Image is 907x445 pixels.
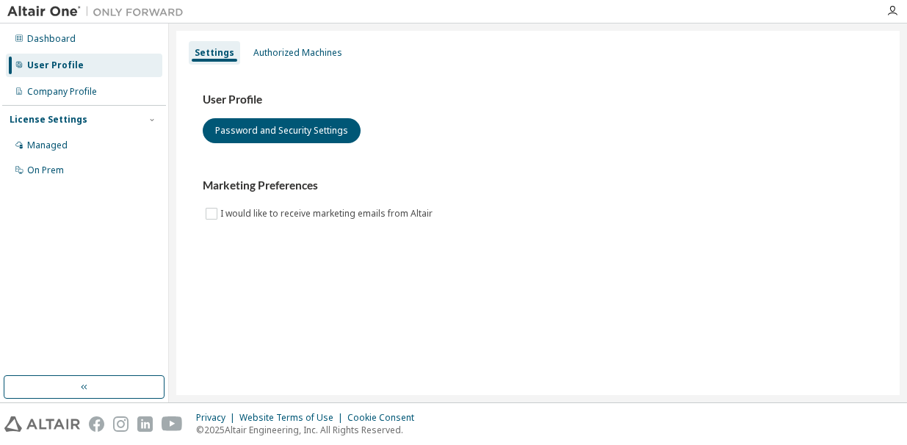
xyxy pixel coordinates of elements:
[113,416,129,432] img: instagram.svg
[27,33,76,45] div: Dashboard
[203,178,873,193] h3: Marketing Preferences
[7,4,191,19] img: Altair One
[4,416,80,432] img: altair_logo.svg
[195,47,234,59] div: Settings
[196,424,423,436] p: © 2025 Altair Engineering, Inc. All Rights Reserved.
[27,86,97,98] div: Company Profile
[27,140,68,151] div: Managed
[239,412,347,424] div: Website Terms of Use
[27,59,84,71] div: User Profile
[203,118,361,143] button: Password and Security Settings
[10,114,87,126] div: License Settings
[196,412,239,424] div: Privacy
[347,412,423,424] div: Cookie Consent
[203,93,873,107] h3: User Profile
[137,416,153,432] img: linkedin.svg
[89,416,104,432] img: facebook.svg
[27,164,64,176] div: On Prem
[220,205,436,222] label: I would like to receive marketing emails from Altair
[253,47,342,59] div: Authorized Machines
[162,416,183,432] img: youtube.svg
